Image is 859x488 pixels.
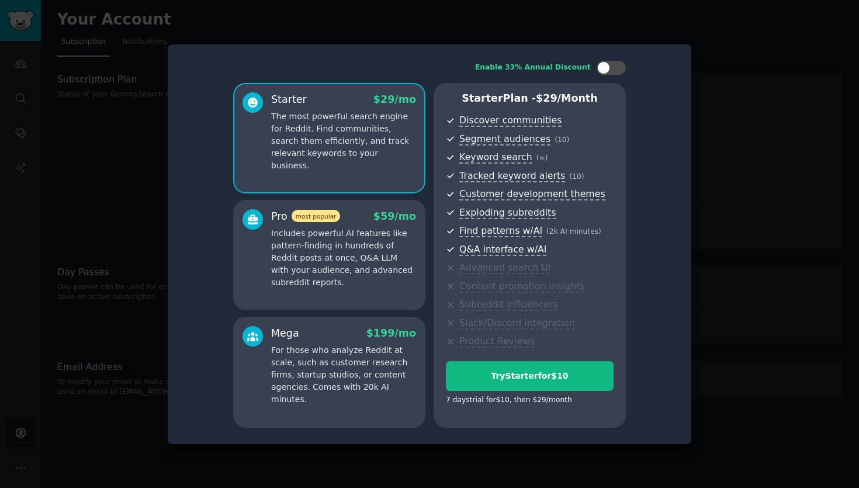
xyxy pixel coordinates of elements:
span: $ 29 /mo [373,94,416,105]
span: Tracked keyword alerts [459,170,565,182]
span: Find patterns w/AI [459,225,542,237]
span: ( 10 ) [569,172,584,181]
span: $ 199 /mo [366,327,416,339]
span: most popular [292,210,341,222]
p: Starter Plan - [446,91,614,106]
span: Q&A interface w/AI [459,244,546,256]
span: Customer development themes [459,188,605,200]
span: Product Reviews [459,335,535,348]
span: Slack/Discord integration [459,317,575,330]
span: ( 10 ) [555,136,569,144]
p: Includes powerful AI features like pattern-finding in hundreds of Reddit posts at once, Q&A LLM w... [271,227,416,289]
div: Starter [271,92,307,107]
span: Segment audiences [459,133,550,146]
div: 7 days trial for $10 , then $ 29 /month [446,395,572,406]
p: For those who analyze Reddit at scale, such as customer research firms, startup studios, or conte... [271,344,416,406]
span: ( 2k AI minutes ) [546,227,601,236]
p: The most powerful search engine for Reddit. Find communities, search them efficiently, and track ... [271,110,416,172]
button: TryStarterfor$10 [446,361,614,391]
span: Discover communities [459,115,562,127]
div: Mega [271,326,299,341]
span: $ 29 /month [536,92,598,104]
span: Exploding subreddits [459,207,556,219]
span: Keyword search [459,151,532,164]
span: Advanced search UI [459,262,550,274]
span: Subreddit influencers [459,299,557,311]
span: Content promotion insights [459,281,585,293]
div: Enable 33% Annual Discount [475,63,591,73]
span: $ 59 /mo [373,210,416,222]
span: ( ∞ ) [536,154,548,162]
div: Try Starter for $10 [446,370,613,382]
div: Pro [271,209,340,224]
